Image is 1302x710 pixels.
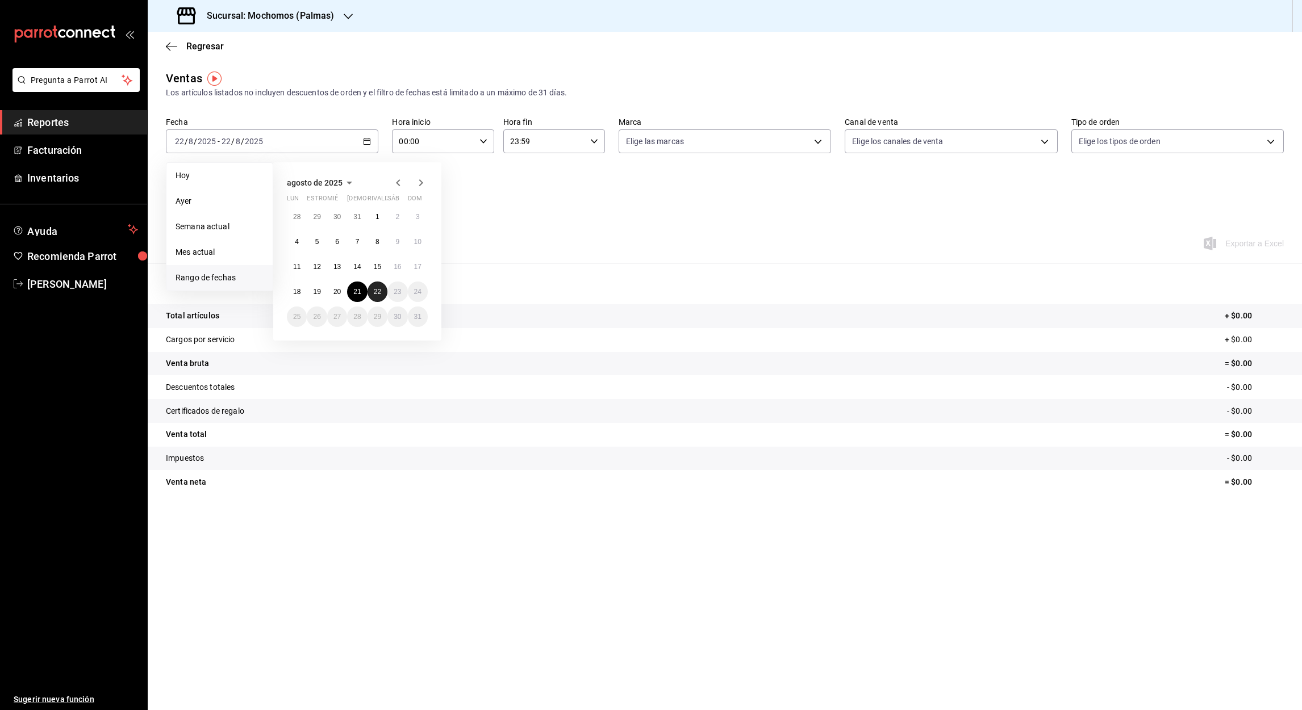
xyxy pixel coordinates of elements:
input: -- [235,137,241,146]
input: ---- [197,137,216,146]
p: + $0.00 [1225,310,1284,322]
abbr: 18 de agosto de 2025 [293,288,301,296]
button: agosto de 2025 [287,176,356,190]
button: 31 de agosto de 2025 [408,306,428,327]
input: -- [221,137,231,146]
p: - $0.00 [1227,452,1284,464]
abbr: jueves [347,195,414,207]
button: 17 de agosto de 2025 [408,257,428,277]
input: -- [188,137,194,146]
button: 15 de agosto de 2025 [368,257,387,277]
button: 28 de agosto de 2025 [347,306,367,327]
button: Marcador de información sobre herramientas [207,72,222,86]
abbr: 14 de agosto de 2025 [353,263,361,271]
span: Elige los tipos de orden [1079,136,1161,147]
span: / [231,137,235,146]
button: 18 de agosto de 2025 [287,282,307,302]
font: Inventarios [27,172,79,184]
abbr: martes [307,195,343,207]
button: 9 de agosto de 2025 [387,232,407,252]
button: 11 de agosto de 2025 [287,257,307,277]
button: 8 de agosto de 2025 [368,232,387,252]
button: 24 de agosto de 2025 [408,282,428,302]
button: 29 de agosto de 2025 [368,306,387,327]
span: Hoy [176,170,264,182]
button: 7 de agosto de 2025 [347,232,367,252]
span: Mes actual [176,246,264,258]
label: Fecha [166,118,378,126]
button: 12 de agosto de 2025 [307,257,327,277]
span: Ayer [176,195,264,207]
abbr: 17 de agosto de 2025 [414,263,422,271]
p: = $0.00 [1225,428,1284,440]
abbr: 30 de julio de 2025 [333,213,341,221]
abbr: 3 de agosto de 2025 [416,213,420,221]
abbr: 12 de agosto de 2025 [313,263,320,271]
div: Los artículos listados no incluyen descuentos de orden y el filtro de fechas está limitado a un m... [166,87,1284,99]
span: / [194,137,197,146]
abbr: 6 de agosto de 2025 [335,238,339,246]
p: + $0.00 [1225,334,1284,346]
p: - $0.00 [1227,405,1284,417]
abbr: domingo [408,195,422,207]
button: 16 de agosto de 2025 [387,257,407,277]
abbr: 29 de agosto de 2025 [374,313,381,321]
button: 21 de agosto de 2025 [347,282,367,302]
button: 4 de agosto de 2025 [287,232,307,252]
input: -- [174,137,185,146]
input: ---- [244,137,264,146]
abbr: 28 de julio de 2025 [293,213,301,221]
abbr: 28 de agosto de 2025 [353,313,361,321]
button: 31 de julio de 2025 [347,207,367,227]
label: Tipo de orden [1071,118,1284,126]
abbr: 4 de agosto de 2025 [295,238,299,246]
abbr: 21 de agosto de 2025 [353,288,361,296]
p: Descuentos totales [166,381,235,393]
p: Resumen [166,277,1284,291]
abbr: 29 de julio de 2025 [313,213,320,221]
h3: Sucursal: Mochomos (Palmas) [198,9,335,23]
abbr: 5 de agosto de 2025 [315,238,319,246]
abbr: 16 de agosto de 2025 [394,263,401,271]
font: [PERSON_NAME] [27,278,107,290]
button: 26 de agosto de 2025 [307,306,327,327]
abbr: viernes [368,195,399,207]
button: 30 de agosto de 2025 [387,306,407,327]
span: / [185,137,188,146]
div: Ventas [166,70,202,87]
abbr: 8 de agosto de 2025 [375,238,379,246]
button: 5 de agosto de 2025 [307,232,327,252]
abbr: sábado [387,195,399,207]
abbr: 27 de agosto de 2025 [333,313,341,321]
label: Hora fin [503,118,605,126]
button: 14 de agosto de 2025 [347,257,367,277]
abbr: 22 de agosto de 2025 [374,288,381,296]
font: Reportes [27,116,69,128]
abbr: 19 de agosto de 2025 [313,288,320,296]
span: agosto de 2025 [287,178,343,187]
button: 10 de agosto de 2025 [408,232,428,252]
p: = $0.00 [1225,358,1284,369]
abbr: 15 de agosto de 2025 [374,263,381,271]
button: 22 de agosto de 2025 [368,282,387,302]
p: Impuestos [166,452,204,464]
abbr: 7 de agosto de 2025 [356,238,360,246]
font: Facturación [27,144,82,156]
span: - [218,137,220,146]
button: 20 de agosto de 2025 [327,282,347,302]
p: Venta total [166,428,207,440]
p: Certificados de regalo [166,405,244,417]
label: Canal de venta [845,118,1057,126]
p: = $0.00 [1225,476,1284,488]
button: 2 de agosto de 2025 [387,207,407,227]
abbr: lunes [287,195,299,207]
button: 30 de julio de 2025 [327,207,347,227]
font: Sugerir nueva función [14,695,94,704]
span: Regresar [186,41,224,52]
abbr: 25 de agosto de 2025 [293,313,301,321]
button: 6 de agosto de 2025 [327,232,347,252]
a: Pregunta a Parrot AI [8,82,140,94]
abbr: 10 de agosto de 2025 [414,238,422,246]
abbr: 26 de agosto de 2025 [313,313,320,321]
abbr: 23 de agosto de 2025 [394,288,401,296]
